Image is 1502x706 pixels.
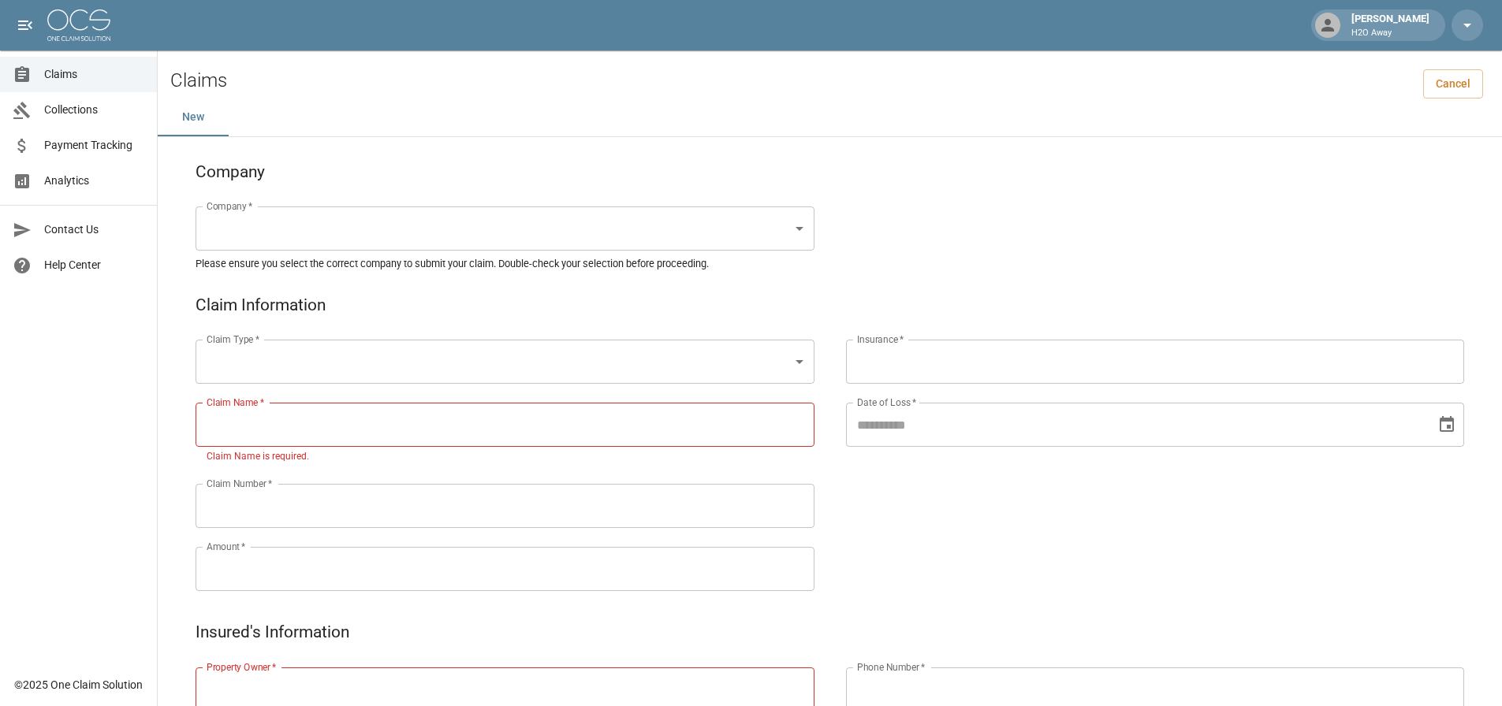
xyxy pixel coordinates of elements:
[44,137,144,154] span: Payment Tracking
[158,98,1502,136] div: dynamic tabs
[44,102,144,118] span: Collections
[207,199,253,213] label: Company
[44,257,144,273] span: Help Center
[170,69,227,92] h2: Claims
[207,477,272,490] label: Claim Number
[44,173,144,189] span: Analytics
[857,333,904,346] label: Insurance
[857,660,925,674] label: Phone Number
[44,66,144,83] span: Claims
[1351,27,1429,40] p: H2O Away
[1345,11,1436,39] div: [PERSON_NAME]
[1431,409,1463,440] button: Choose date
[207,333,259,346] label: Claim Type
[207,449,803,465] p: Claim Name is required.
[158,98,229,136] button: New
[857,396,916,409] label: Date of Loss
[196,257,1464,270] h5: Please ensure you select the correct company to submit your claim. Double-check your selection be...
[1423,69,1483,98] a: Cancel
[207,396,264,409] label: Claim Name
[9,9,41,41] button: open drawer
[44,221,144,238] span: Contact Us
[207,660,277,674] label: Property Owner
[207,540,246,553] label: Amount
[14,677,143,693] div: © 2025 One Claim Solution
[47,9,110,41] img: ocs-logo-white-transparent.png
